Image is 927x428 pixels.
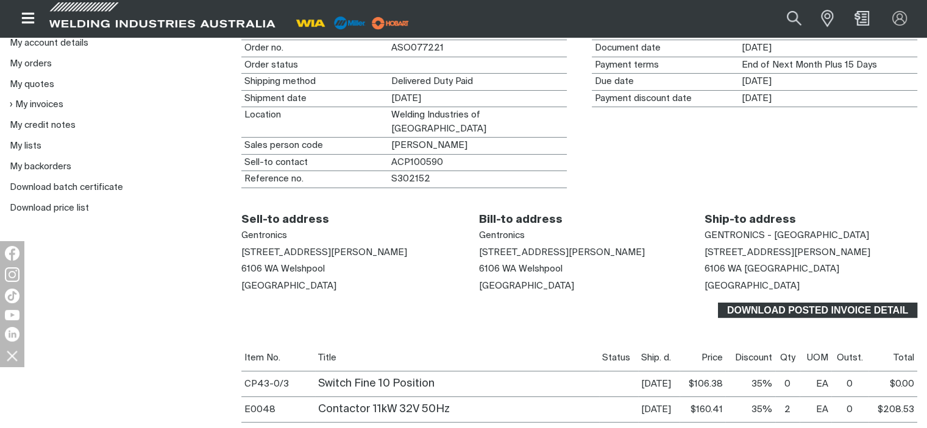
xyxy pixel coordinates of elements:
dt: Document date [592,40,738,57]
th: Total [868,345,917,371]
span: GENTRONICS - [GEOGRAPHIC_DATA] [705,231,869,240]
span: Download Posted invoice detail [719,303,916,318]
span: Qty Outstanding [837,353,863,362]
dd: [DATE] [738,74,917,90]
dd: [PERSON_NAME] [388,138,567,154]
tbody: Contactor 11kW 32V 50Hz [241,396,917,422]
tbody: Switch Fine 10 Position [241,371,917,396]
span: Unit of measure [807,353,828,362]
a: miller [368,18,413,27]
a: Download batch certificate [10,183,123,192]
a: Switch Fine 10 Position [318,378,435,389]
th: Price [680,345,726,371]
input: Product name or item number... [758,5,814,32]
span: $160.41 [690,405,722,414]
dd: Welding Industries of [GEOGRAPHIC_DATA] [388,107,567,137]
td: 0 [775,371,800,396]
dt: Location [241,107,388,137]
th: Item No. [241,345,315,371]
a: My backorders [10,162,71,171]
dd: [DATE] [738,91,917,107]
span: Shipment date [641,353,671,362]
dd: End of Next Month Plus 15 Days [738,57,917,74]
td: 35% [725,371,775,396]
td: 0 [831,396,868,422]
dd: S302152 [388,171,567,188]
a: My credit notes [10,121,76,130]
div: [STREET_ADDRESS][PERSON_NAME] 6106 WA [GEOGRAPHIC_DATA] [GEOGRAPHIC_DATA] [705,227,917,295]
span: Quantity [780,353,795,362]
img: miller [368,14,413,32]
td: [DATE] [638,396,680,422]
a: My orders [10,59,52,68]
dt: Order status [241,57,388,74]
div: [STREET_ADDRESS][PERSON_NAME] 6106 WA Welshpool [GEOGRAPHIC_DATA] [241,227,454,295]
a: Download Posted invoice detail [718,303,917,318]
img: Instagram [5,267,20,282]
dt: Order no. [241,40,388,57]
dt: Shipment date [241,91,388,107]
a: Download price list [10,203,89,212]
td: 0 [831,371,868,396]
span: $0.00 [890,379,914,388]
dt: Sales person code [241,138,388,154]
span: $208.53 [878,405,914,414]
dd: Delivered Duty Paid [388,74,567,90]
td: [DATE] [638,371,680,396]
a: Shopping cart (0 product(s)) [852,11,872,26]
a: My quotes [10,80,54,89]
img: YouTube [5,310,20,320]
h2: Bill-to address [479,213,680,227]
a: My invoices [10,99,63,110]
dt: Reference no. [241,171,388,188]
span: $106.38 [688,379,722,388]
dd: [DATE] [388,91,567,107]
img: LinkedIn [5,327,20,342]
img: Facebook [5,246,20,261]
dd: ACP100590 [388,155,567,171]
a: E0048 [244,405,275,414]
th: Status [599,345,638,371]
dt: Due date [592,74,738,90]
td: EA [800,396,831,422]
h2: Ship-to address [705,213,917,227]
span: Gentronics [479,231,525,240]
span: Gentronics [241,231,287,240]
td: 35% [725,396,775,422]
a: Contactor 11kW 32V 50Hz [318,404,450,415]
img: hide socials [2,345,23,366]
td: 2 [775,396,800,422]
th: Discount [725,345,775,371]
div: [STREET_ADDRESS][PERSON_NAME] 6106 WA Welshpool [GEOGRAPHIC_DATA] [479,227,680,295]
dt: Payment discount date [592,91,738,107]
dd: ASO077221 [388,40,567,57]
nav: My account [10,12,222,219]
a: My lists [10,141,41,150]
button: Search products [773,5,815,32]
td: EA [800,371,831,396]
dd: [DATE] [738,40,917,57]
dt: Payment terms [592,57,738,74]
th: Title [315,345,599,371]
a: CP43-0/3 [244,379,289,388]
img: TikTok [5,289,20,303]
dt: Shipping method [241,74,388,90]
dt: Sell-to contact [241,155,388,171]
h2: Sell-to address [241,213,454,227]
a: My account details [10,38,88,47]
